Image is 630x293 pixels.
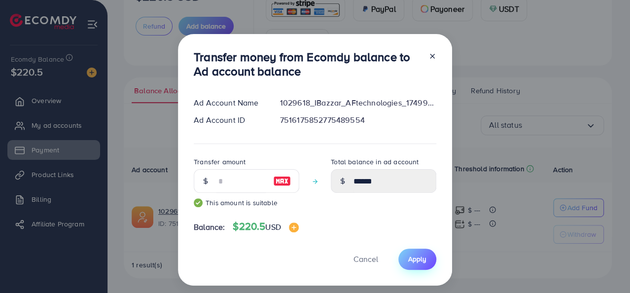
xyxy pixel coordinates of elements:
img: image [289,222,299,232]
iframe: Chat [588,249,623,286]
button: Apply [398,249,436,270]
label: Transfer amount [194,157,245,167]
label: Total balance in ad account [331,157,419,167]
div: Ad Account Name [186,97,272,109]
h3: Transfer money from Ecomdy balance to Ad account balance [194,50,420,78]
span: USD [265,221,280,232]
img: image [273,175,291,187]
h4: $220.5 [233,220,298,233]
div: 7516175852775489554 [272,114,444,126]
span: Balance: [194,221,225,233]
img: guide [194,198,203,207]
small: This amount is suitable [194,198,299,208]
div: Ad Account ID [186,114,272,126]
button: Cancel [341,249,390,270]
span: Cancel [353,254,378,264]
span: Apply [408,254,426,264]
div: 1029618_IBazzar_AFtechnologies_1749996378582 [272,97,444,109]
